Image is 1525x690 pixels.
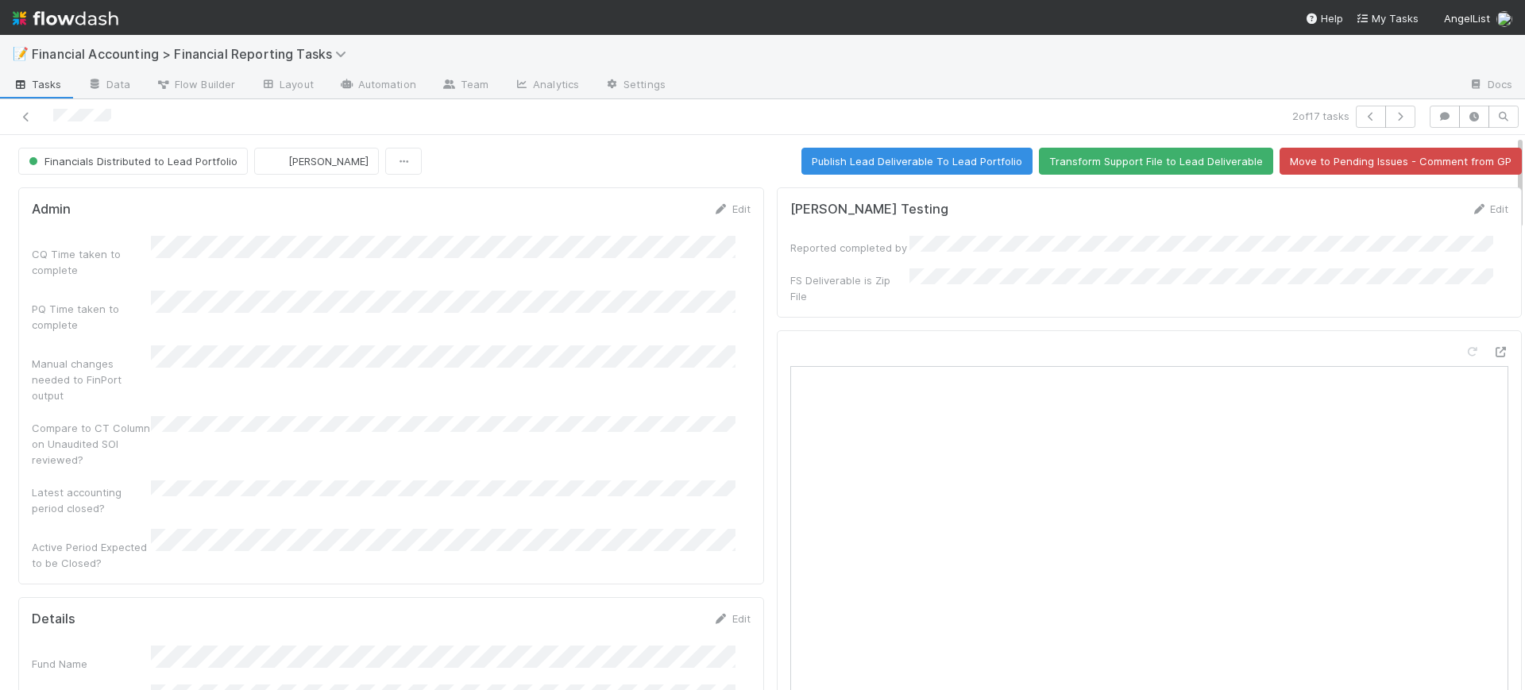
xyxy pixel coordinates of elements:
div: PQ Time taken to complete [32,301,151,333]
img: avatar_fee1282a-8af6-4c79-b7c7-bf2cfad99775.png [1496,11,1512,27]
div: Latest accounting period closed? [32,484,151,516]
button: Financials Distributed to Lead Portfolio [18,148,248,175]
h5: Details [32,611,75,627]
span: 2 of 17 tasks [1292,108,1349,124]
button: [PERSON_NAME] [254,148,379,175]
div: Manual changes needed to FinPort output [32,356,151,403]
h5: [PERSON_NAME] Testing [790,202,948,218]
div: CQ Time taken to complete [32,246,151,278]
h5: Admin [32,202,71,218]
button: Transform Support File to Lead Deliverable [1039,148,1273,175]
span: Tasks [13,76,62,92]
a: Flow Builder [143,73,248,98]
a: Settings [592,73,678,98]
img: avatar_705f3a58-2659-4f93-91ad-7a5be837418b.png [268,153,284,169]
button: Publish Lead Deliverable To Lead Portfolio [801,148,1033,175]
div: Compare to CT Column on Unaudited SOI reviewed? [32,420,151,468]
a: Edit [1471,202,1508,215]
div: FS Deliverable is Zip File [790,272,909,304]
span: AngelList [1444,12,1490,25]
a: Automation [326,73,429,98]
a: Layout [248,73,326,98]
span: Financial Accounting > Financial Reporting Tasks [32,46,354,62]
img: logo-inverted-e16ddd16eac7371096b0.svg [13,5,118,32]
button: Move to Pending Issues - Comment from GP [1280,148,1522,175]
span: My Tasks [1356,12,1419,25]
a: Edit [713,612,751,625]
div: Fund Name [32,656,151,672]
a: Analytics [501,73,592,98]
div: Help [1305,10,1343,26]
span: 📝 [13,47,29,60]
a: Team [429,73,501,98]
span: [PERSON_NAME] [288,155,369,168]
a: Data [75,73,143,98]
div: Active Period Expected to be Closed? [32,539,151,571]
div: Reported completed by [790,240,909,256]
span: Flow Builder [156,76,235,92]
a: My Tasks [1356,10,1419,26]
span: Financials Distributed to Lead Portfolio [25,155,237,168]
a: Docs [1456,73,1525,98]
a: Edit [713,202,751,215]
